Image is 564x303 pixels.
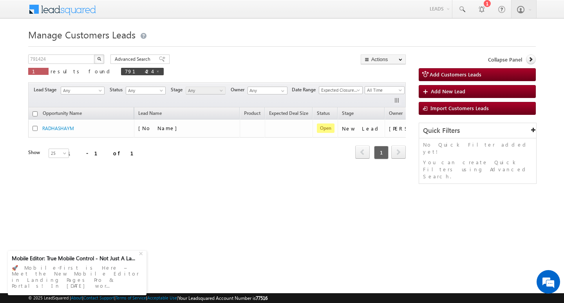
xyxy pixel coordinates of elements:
[83,295,114,300] a: Contact Support
[391,145,406,159] span: next
[319,86,363,94] a: Expected Closure Date
[49,149,69,158] a: 25
[147,295,177,300] a: Acceptable Use
[32,68,45,74] span: 1
[28,294,268,302] span: © 2025 LeadSquared | | | | |
[51,68,113,74] span: results found
[126,87,163,94] span: Any
[28,149,42,156] div: Show
[126,87,166,94] a: Any
[43,110,82,116] span: Opportunity Name
[256,295,268,301] span: 77516
[116,295,146,300] a: Terms of Service
[365,86,405,94] a: All Time
[138,125,181,131] span: [No Name]
[355,145,370,159] span: prev
[248,87,287,94] input: Type to Search
[277,87,287,95] a: Show All Items
[186,87,226,94] a: Any
[389,125,440,132] div: [PERSON_NAME]
[39,109,86,119] a: Opportunity Name
[115,56,153,63] span: Advanced Search
[313,109,334,119] a: Status
[231,86,248,93] span: Owner
[292,86,319,93] span: Date Range
[178,295,268,301] span: Your Leadsquared Account Number is
[12,262,143,291] div: 🚀 Mobile-First is Here – Meet the New Mobile Editor in Landing Pages Pro & Portals! In [DATE] wor...
[269,110,308,116] span: Expected Deal Size
[423,141,532,155] p: No Quick Filter added yet!
[12,255,138,262] div: Mobile Editor: True Mobile Control - Not Just A La...
[430,105,489,111] span: Import Customers Leads
[186,87,223,94] span: Any
[244,110,260,116] span: Product
[419,123,536,138] div: Quick Filters
[34,86,60,93] span: Lead Stage
[488,56,522,63] span: Collapse Panel
[338,109,358,119] a: Stage
[137,248,146,258] div: +
[265,109,312,119] a: Expected Deal Size
[374,146,389,159] span: 1
[355,146,370,159] a: prev
[97,57,101,61] img: Search
[67,149,143,158] div: 1 - 1 of 1
[134,109,166,119] span: Lead Name
[391,146,406,159] a: next
[342,125,381,132] div: New Lead
[430,71,481,78] span: Add Customers Leads
[33,111,38,116] input: Check all records
[389,110,403,116] span: Owner
[125,68,152,74] span: 791424
[71,295,82,300] a: About
[42,125,74,131] a: RADHASHAYM
[28,28,136,41] span: Manage Customers Leads
[49,150,70,157] span: 25
[171,86,186,93] span: Stage
[317,123,334,133] span: Open
[361,54,406,64] button: Actions
[110,86,126,93] span: Status
[61,87,102,94] span: Any
[423,159,532,180] p: You can create Quick Filters using Advanced Search.
[342,110,354,116] span: Stage
[61,87,105,94] a: Any
[431,88,465,94] span: Add New Lead
[365,87,402,94] span: All Time
[319,87,360,94] span: Expected Closure Date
